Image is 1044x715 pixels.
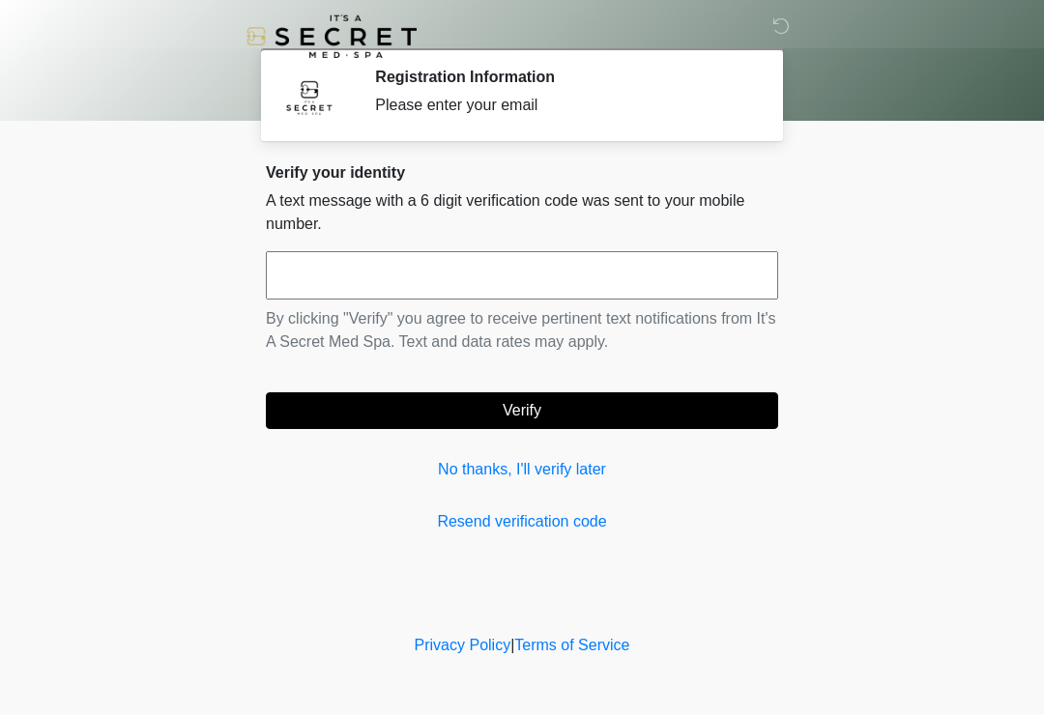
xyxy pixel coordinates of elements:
img: It's A Secret Med Spa Logo [246,14,417,58]
img: Agent Avatar [280,68,338,126]
a: Privacy Policy [415,637,511,653]
h2: Verify your identity [266,163,778,182]
a: Terms of Service [514,637,629,653]
a: No thanks, I'll verify later [266,458,778,481]
a: | [510,637,514,653]
a: Resend verification code [266,510,778,533]
p: By clicking "Verify" you agree to receive pertinent text notifications from It's A Secret Med Spa... [266,307,778,354]
button: Verify [266,392,778,429]
h2: Registration Information [375,68,749,86]
div: Please enter your email [375,94,749,117]
p: A text message with a 6 digit verification code was sent to your mobile number. [266,189,778,236]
